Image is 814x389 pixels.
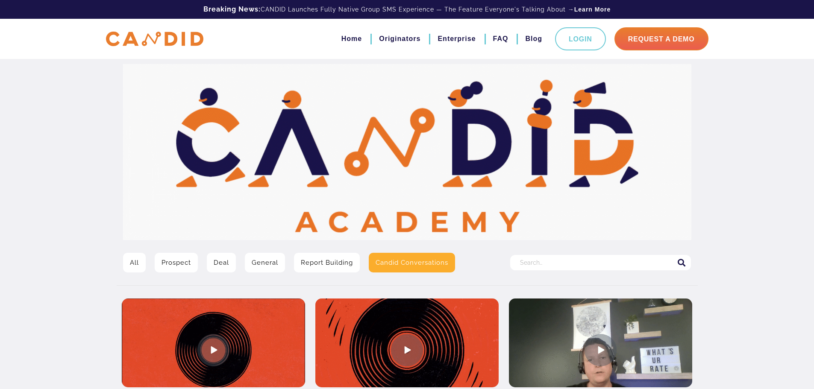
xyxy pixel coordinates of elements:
a: Candid Conversations [369,253,455,272]
a: Originators [379,32,420,46]
a: Login [555,27,606,50]
img: CANDID APP [106,32,203,47]
a: Blog [525,32,542,46]
a: Learn More [574,5,611,14]
a: All [123,253,146,272]
a: Deal [207,253,236,272]
b: Breaking News: [203,5,261,13]
a: Enterprise [438,32,476,46]
a: General [245,253,285,272]
img: Video Library Hero [123,64,691,240]
a: Prospect [155,253,198,272]
a: Home [341,32,362,46]
a: Request A Demo [614,27,708,50]
a: FAQ [493,32,508,46]
a: Report Building [294,253,360,272]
